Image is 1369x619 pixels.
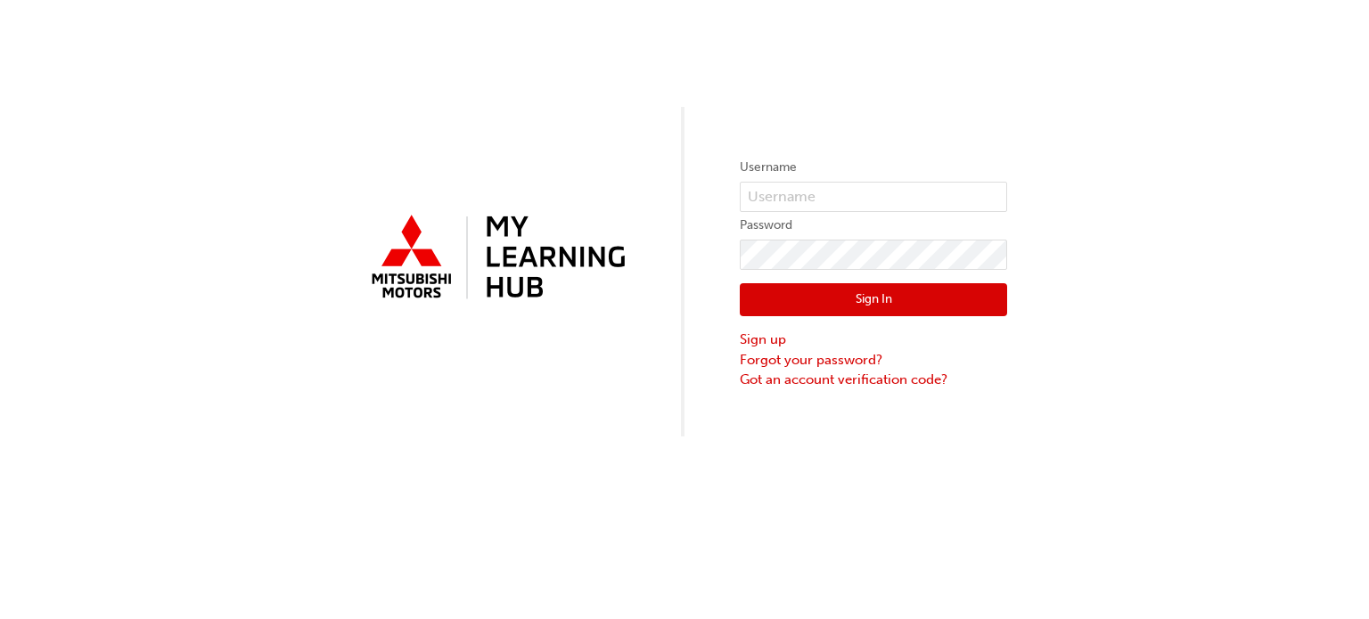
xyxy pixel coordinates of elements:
a: Got an account verification code? [740,370,1007,390]
a: Forgot your password? [740,350,1007,371]
label: Password [740,215,1007,236]
label: Username [740,157,1007,178]
input: Username [740,182,1007,212]
a: Sign up [740,330,1007,350]
button: Sign In [740,283,1007,317]
img: mmal [362,208,629,309]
